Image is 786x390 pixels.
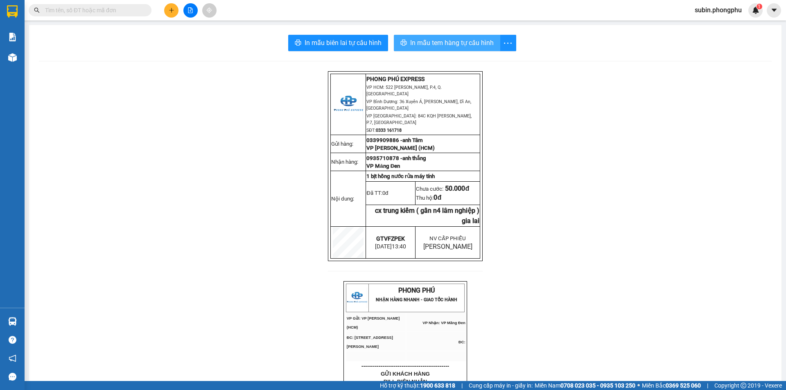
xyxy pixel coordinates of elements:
span: Đã TT: [366,190,388,196]
img: icon-new-feature [752,7,759,14]
span: In mẫu biên lai tự cấu hình [305,38,382,48]
sup: 1 [757,4,762,9]
span: VP Bình Dương: 36 Xuyên Á, [PERSON_NAME], Dĩ An, [GEOGRAPHIC_DATA] [366,99,471,111]
button: plus [164,3,178,18]
span: 0đ [382,190,388,196]
span: VP Măng Đen [366,163,400,169]
strong: 0333 161718 [376,128,402,133]
span: ĐC: [STREET_ADDRESS][PERSON_NAME] [347,336,393,349]
span: [DATE] [375,243,406,250]
span: VP Gửi: VP [PERSON_NAME] (HCM) [3,31,56,39]
strong: 1900 633 818 [420,382,455,389]
span: ĐC: [114,43,121,47]
strong: NHẬN HÀNG NHANH - GIAO TỐC HÀNH [32,14,113,19]
img: solution-icon [8,33,17,41]
span: 13:40 [392,243,406,250]
img: logo [3,6,24,27]
img: warehouse-icon [8,53,17,62]
span: ---------------------------------------------- [361,363,449,369]
span: VP Nhận: VP Măng Đen [78,33,121,37]
span: message [9,373,16,381]
img: logo [334,90,363,119]
span: | [461,381,463,390]
span: GTVFZPEK [376,235,405,242]
span: 0339909886 - [366,137,423,143]
span: VP Gửi: VP [PERSON_NAME] (HCM) [347,316,400,329]
span: GỬI KHÁCH HÀNG [381,371,430,377]
span: question-circle [9,336,16,344]
span: Chưa cước: [416,186,469,192]
span: VP [GEOGRAPHIC_DATA]: 84C KQH [PERSON_NAME], P.7, [GEOGRAPHIC_DATA] [366,113,472,125]
span: VP HCM: 522 [PERSON_NAME], P.4, Q.[GEOGRAPHIC_DATA] [366,85,442,97]
span: Nhận hàng: [331,159,358,165]
button: caret-down [767,3,781,18]
span: 1 [758,4,761,9]
span: 1 bịt hồng nước rửa máy tính [366,173,435,179]
span: SĐT: [366,128,402,133]
span: ĐC: [STREET_ADDRESS][PERSON_NAME] [3,41,50,49]
span: BILL BIÊN NHẬN [384,379,427,385]
button: printerIn mẫu tem hàng tự cấu hình [394,35,500,51]
span: VP Nhận: VP Măng Đen [422,321,465,325]
span: [PERSON_NAME] [423,243,472,250]
span: ---------------------------------------------- [18,60,105,66]
span: caret-down [770,7,778,14]
strong: 0708 023 035 - 0935 103 250 [560,382,635,389]
span: anh thắng [402,155,426,161]
span: 50.000đ [445,185,469,192]
span: 0935710878 - [366,155,402,161]
span: Nội dung: [331,196,354,202]
span: cx trung kiểm ( gần n4 lâm nghiệp ) gia lai [375,207,479,225]
img: logo [347,288,367,308]
span: Hỗ trợ kỹ thuật: [380,381,455,390]
span: VP [PERSON_NAME] (HCM) [366,145,435,151]
span: ĐC: [458,340,465,344]
button: printerIn mẫu biên lai tự cấu hình [288,35,388,51]
span: | [707,381,708,390]
span: 0đ [434,194,441,201]
strong: PHONG PHÚ EXPRESS [366,76,425,82]
span: anh Tâm [402,137,423,143]
span: Cung cấp máy in - giấy in: [469,381,533,390]
span: Miền Bắc [642,381,701,390]
span: aim [206,7,212,13]
span: PHONG PHÚ [54,5,91,12]
span: plus [169,7,174,13]
span: more [500,38,516,48]
span: search [34,7,40,13]
span: NV CẤP PHIẾU [429,235,466,241]
span: Thu hộ: [416,195,441,201]
img: warehouse-icon [8,317,17,326]
span: In mẫu tem hàng tự cấu hình [410,38,494,48]
span: copyright [741,383,746,388]
img: logo-vxr [7,5,18,18]
span: ⚪️ [637,384,640,387]
span: Miền Nam [535,381,635,390]
span: printer [400,39,407,47]
button: file-add [183,3,198,18]
button: aim [202,3,217,18]
strong: 0369 525 060 [666,382,701,389]
input: Tìm tên, số ĐT hoặc mã đơn [45,6,142,15]
button: more [500,35,516,51]
span: subin.phongphu [688,5,748,15]
span: printer [295,39,301,47]
span: PHONG PHÚ [398,286,435,294]
strong: NHẬN HÀNG NHANH - GIAO TỐC HÀNH [376,297,457,302]
span: file-add [187,7,193,13]
span: Gửi hàng: [331,141,353,147]
span: notification [9,354,16,362]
